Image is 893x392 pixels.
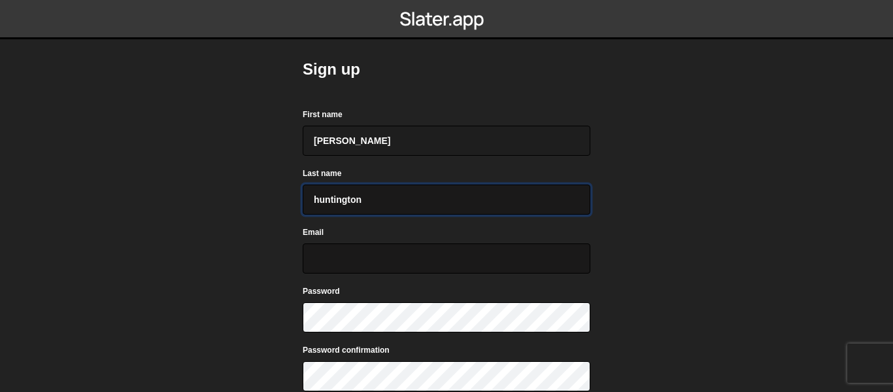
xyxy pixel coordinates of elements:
[303,59,590,80] h2: Sign up
[303,226,324,239] label: Email
[303,167,341,180] label: Last name
[303,344,390,357] label: Password confirmation
[303,285,340,298] label: Password
[303,108,343,121] label: First name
